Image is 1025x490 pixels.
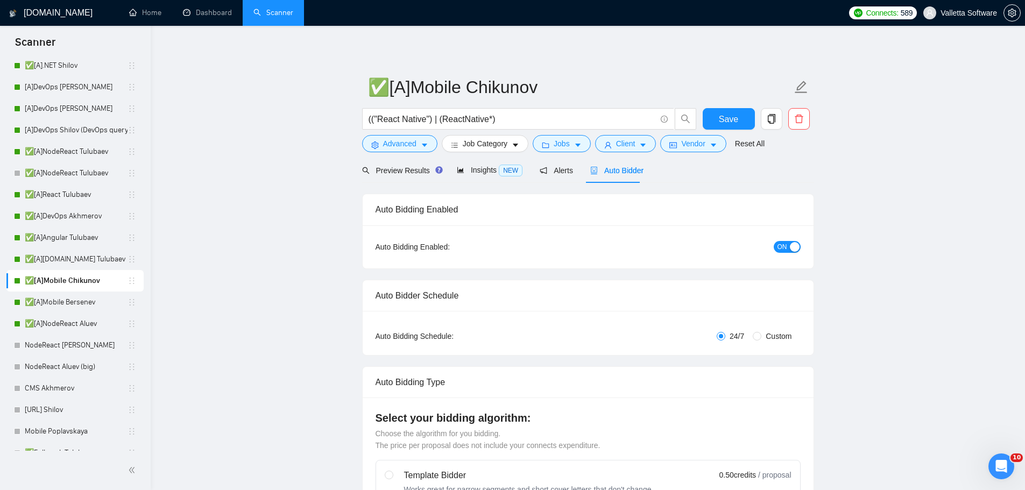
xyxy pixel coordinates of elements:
[25,292,128,313] a: ✅[A]Mobile Bersenev
[25,399,128,421] a: [URL] Shilov
[639,141,647,149] span: caret-down
[128,233,136,242] span: holder
[604,141,612,149] span: user
[421,141,428,149] span: caret-down
[376,241,517,253] div: Auto Bidding Enabled:
[6,335,144,356] li: NodeReact Chizhevsky
[376,367,801,397] div: Auto Bidding Type
[6,141,144,162] li: ✅[A]NodeReact Tulubaev
[25,162,128,184] a: ✅[A]NodeReact Tulubaev
[661,116,668,123] span: info-circle
[376,410,801,425] h4: Select your bidding algorithm:
[451,141,458,149] span: bars
[368,74,792,101] input: Scanner name...
[554,138,570,150] span: Jobs
[128,465,139,475] span: double-left
[128,276,136,285] span: holder
[128,449,136,457] span: holder
[463,138,507,150] span: Job Category
[6,270,144,292] li: ✅[A]Mobile Chikunov
[128,61,136,70] span: holder
[25,76,128,98] a: [A]DevOps [PERSON_NAME]
[25,119,128,141] a: [A]DevOps Shilov (DevOps query)
[25,141,128,162] a: ✅[A]NodeReact Tulubaev
[725,330,748,342] span: 24/7
[719,469,756,481] span: 0.50 credits
[376,194,801,225] div: Auto Bidding Enabled
[376,330,517,342] div: Auto Bidding Schedule:
[6,119,144,141] li: [A]DevOps Shilov (DevOps query)
[376,429,600,450] span: Choose the algorithm for you bidding. The price per proposal does not include your connects expen...
[533,135,591,152] button: folderJobscaret-down
[128,363,136,371] span: holder
[128,384,136,393] span: holder
[926,9,934,17] span: user
[25,248,128,270] a: ✅[A][DOMAIN_NAME] Tulubaev
[6,313,144,335] li: ✅[A]NodeReact Aluev
[540,166,573,175] span: Alerts
[128,319,136,328] span: holder
[6,34,64,57] span: Scanner
[128,427,136,436] span: holder
[128,169,136,177] span: holder
[1010,453,1023,462] span: 10
[6,98,144,119] li: [A]DevOps Shilov
[128,147,136,156] span: holder
[735,138,765,150] a: Reset All
[25,98,128,119] a: [A]DevOps [PERSON_NAME]
[128,212,136,221] span: holder
[794,80,808,94] span: edit
[6,399,144,421] li: ✅.NET Shilov
[512,141,519,149] span: caret-down
[719,112,738,126] span: Save
[1003,9,1021,17] a: setting
[1004,9,1020,17] span: setting
[128,298,136,307] span: holder
[6,184,144,205] li: ✅[A]React Tulubaev
[6,205,144,227] li: ✅[A]DevOps Akhmerov
[25,270,128,292] a: ✅[A]Mobile Chikunov
[25,378,128,399] a: CMS Akhmerov
[540,167,547,174] span: notification
[6,162,144,184] li: ✅[A]NodeReact Tulubaev
[376,280,801,311] div: Auto Bidder Schedule
[369,112,656,126] input: Search Freelance Jobs...
[25,421,128,442] a: Mobile Poplavskaya
[595,135,656,152] button: userClientcaret-down
[6,356,144,378] li: NodeReact Aluev (big)
[761,108,782,130] button: copy
[669,141,677,149] span: idcard
[6,442,144,464] li: ✅Fullstack Tulubaev
[788,108,810,130] button: delete
[128,190,136,199] span: holder
[681,138,705,150] span: Vendor
[616,138,635,150] span: Client
[988,453,1014,479] iframe: Intercom live chat
[25,335,128,356] a: NodeReact [PERSON_NAME]
[761,114,782,124] span: copy
[761,330,796,342] span: Custom
[129,8,161,17] a: homeHome
[6,248,144,270] li: ✅[A]Angular.NET Tulubaev
[128,83,136,91] span: holder
[25,55,128,76] a: ✅[A].NET Shilov
[404,469,654,482] div: Template Bidder
[457,166,522,174] span: Insights
[675,114,696,124] span: search
[660,135,726,152] button: idcardVendorcaret-down
[362,135,437,152] button: settingAdvancedcaret-down
[128,126,136,134] span: holder
[6,76,144,98] li: [A]DevOps Akhmerov
[703,108,755,130] button: Save
[854,9,863,17] img: upwork-logo.png
[901,7,913,19] span: 589
[6,378,144,399] li: CMS Akhmerov
[128,341,136,350] span: holder
[128,406,136,414] span: holder
[6,292,144,313] li: ✅[A]Mobile Bersenev
[866,7,898,19] span: Connects:
[777,241,787,253] span: ON
[253,8,293,17] a: searchScanner
[499,165,522,176] span: NEW
[6,421,144,442] li: Mobile Poplavskaya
